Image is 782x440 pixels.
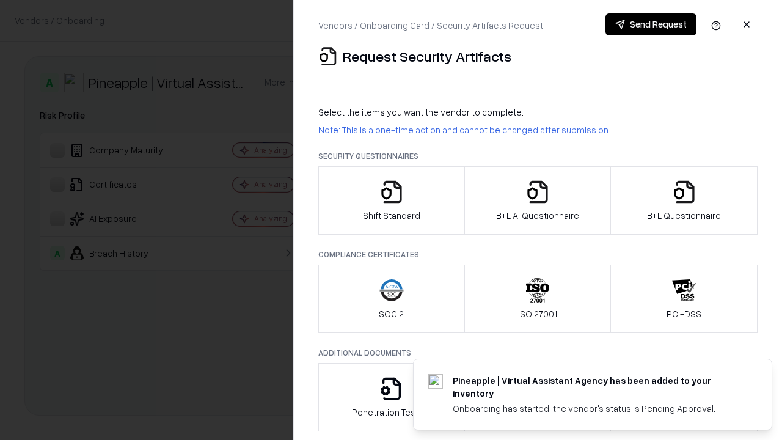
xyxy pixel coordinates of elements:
[605,13,696,35] button: Send Request
[318,363,465,431] button: Penetration Testing
[318,166,465,235] button: Shift Standard
[318,123,758,136] p: Note: This is a one-time action and cannot be changed after submission.
[453,374,742,400] div: Pineapple | Virtual Assistant Agency has been added to your inventory
[318,106,758,119] p: Select the items you want the vendor to complete:
[464,166,612,235] button: B+L AI Questionnaire
[610,166,758,235] button: B+L Questionnaire
[464,265,612,333] button: ISO 27001
[318,249,758,260] p: Compliance Certificates
[667,307,701,320] p: PCI-DSS
[647,209,721,222] p: B+L Questionnaire
[518,307,557,320] p: ISO 27001
[428,374,443,389] img: trypineapple.com
[363,209,420,222] p: Shift Standard
[496,209,579,222] p: B+L AI Questionnaire
[318,265,465,333] button: SOC 2
[453,402,742,415] div: Onboarding has started, the vendor's status is Pending Approval.
[318,151,758,161] p: Security Questionnaires
[318,19,543,32] p: Vendors / Onboarding Card / Security Artifacts Request
[318,348,758,358] p: Additional Documents
[352,406,431,419] p: Penetration Testing
[343,46,511,66] p: Request Security Artifacts
[610,265,758,333] button: PCI-DSS
[379,307,404,320] p: SOC 2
